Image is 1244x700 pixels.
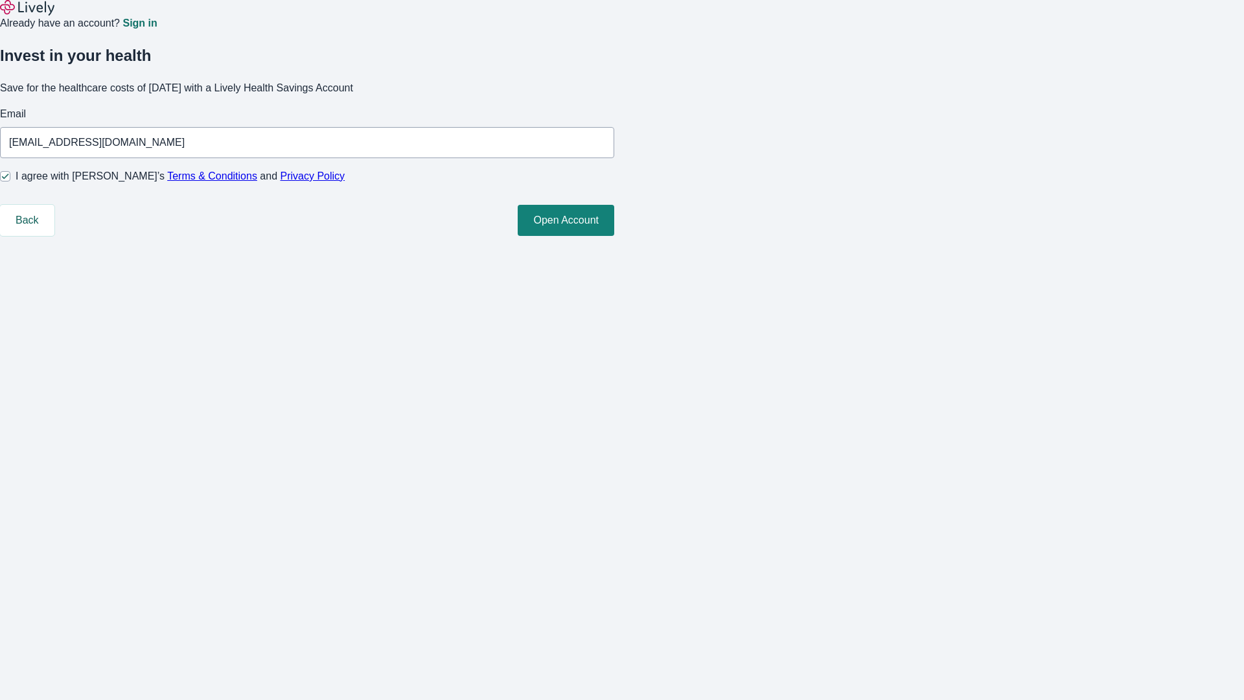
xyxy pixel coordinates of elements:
a: Terms & Conditions [167,170,257,181]
a: Privacy Policy [281,170,345,181]
a: Sign in [122,18,157,29]
span: I agree with [PERSON_NAME]’s and [16,169,345,184]
button: Open Account [518,205,614,236]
